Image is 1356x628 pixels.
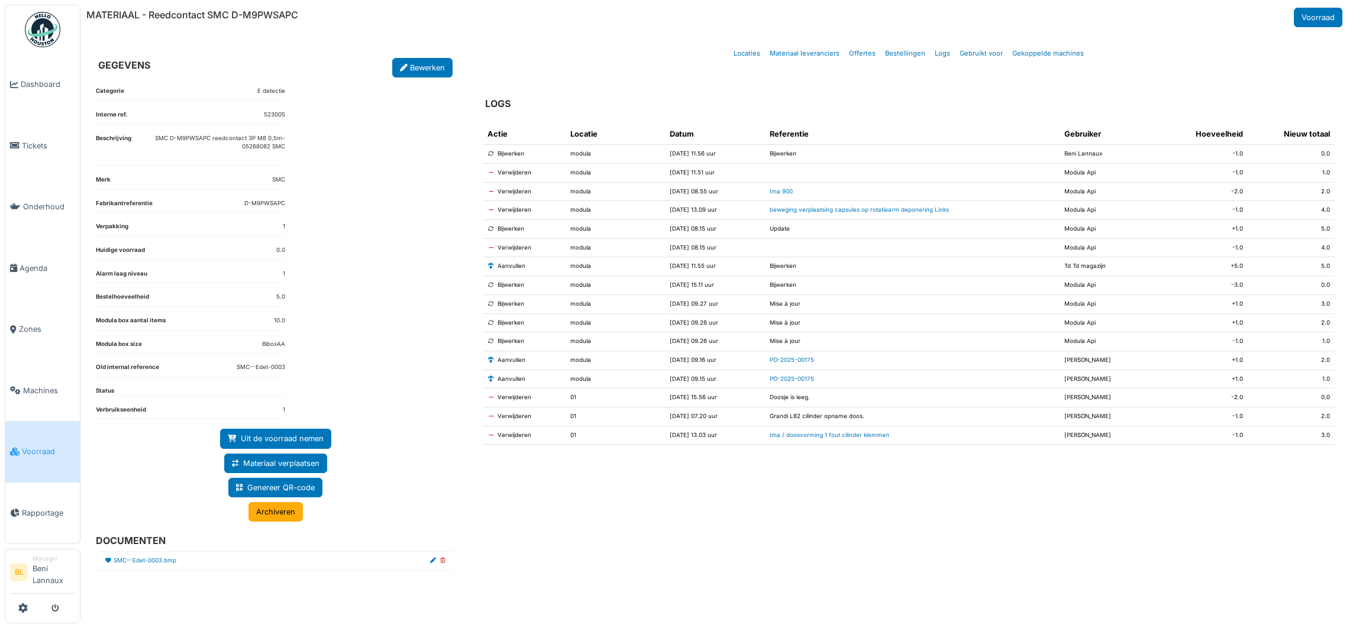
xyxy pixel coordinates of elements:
[765,124,1060,145] th: Referentie
[566,220,666,239] td: modula
[770,357,814,363] a: PO-2025-00175
[765,145,1060,164] td: Bijwerken
[262,340,285,349] dd: BiboxAA
[1060,257,1160,276] td: Td Td magazijn
[5,176,80,238] a: Onderhoud
[22,507,75,519] span: Rapportage
[1159,276,1248,295] td: -3.0
[483,164,565,183] td: Verwijderen
[483,145,565,164] td: Bijwerken
[5,115,80,177] a: Tickets
[248,502,303,522] a: Archiveren
[665,313,765,332] td: [DATE] 09.26 uur
[1060,426,1160,445] td: [PERSON_NAME]
[765,407,1060,426] td: Grandi L82 cilinder opname doos.
[566,313,666,332] td: modula
[96,246,145,260] dt: Huidige voorraad
[1248,257,1335,276] td: 5.0
[483,407,565,426] td: Verwijderen
[1248,124,1335,145] th: Nieuw totaal
[1248,238,1335,257] td: 4.0
[10,564,28,581] li: BL
[483,294,565,313] td: Bijwerken
[5,421,80,483] a: Voorraad
[1159,294,1248,313] td: +1.0
[1159,332,1248,351] td: -1.0
[23,385,75,396] span: Machines
[770,375,814,382] a: PO-2025-00175
[483,332,565,351] td: Bijwerken
[566,426,666,445] td: 01
[257,87,285,96] dd: E detectie
[220,429,331,448] a: Uit de voorraad nemen
[1060,145,1160,164] td: Beni Lannaux
[1248,389,1335,407] td: 0.0
[665,370,765,389] td: [DATE] 09.15 uur
[566,238,666,257] td: modula
[729,40,765,67] a: Locaties
[483,276,565,295] td: Bijwerken
[1159,407,1248,426] td: -1.0
[483,257,565,276] td: Aanvullen
[665,332,765,351] td: [DATE] 09.26 uur
[566,370,666,389] td: modula
[1060,124,1160,145] th: Gebruiker
[566,351,666,370] td: modula
[264,111,285,119] dd: 523005
[96,535,445,546] h6: DOCUMENTEN
[930,40,955,67] a: Logs
[566,407,666,426] td: 01
[485,98,511,109] h6: LOGS
[96,387,114,396] dt: Status
[1159,238,1248,257] td: -1.0
[765,220,1060,239] td: Update
[96,176,111,189] dt: Merk
[1060,351,1160,370] td: [PERSON_NAME]
[33,554,75,591] li: Beni Lannaux
[566,294,666,313] td: modula
[665,389,765,407] td: [DATE] 15.56 uur
[23,201,75,212] span: Onderhoud
[483,220,565,239] td: Bijwerken
[1060,201,1160,220] td: Modula Api
[1060,238,1160,257] td: Modula Api
[1159,257,1248,276] td: +5.0
[566,145,666,164] td: modula
[96,340,142,354] dt: Modula box size
[98,60,150,71] h6: GEGEVENS
[283,222,285,231] dd: 1
[19,323,75,335] span: Zones
[765,313,1060,332] td: Mise à jour
[770,206,949,213] a: beweging verplaatsing capsules op rotatiearm deponering Links
[566,201,666,220] td: modula
[665,238,765,257] td: [DATE] 08.15 uur
[21,79,75,90] span: Dashboard
[1294,8,1342,27] a: Voorraad
[665,220,765,239] td: [DATE] 08.15 uur
[1248,370,1335,389] td: 1.0
[765,257,1060,276] td: Bijwerken
[665,124,765,145] th: Datum
[272,176,285,184] dd: SMC
[228,478,322,497] a: Genereer QR-code
[1060,276,1160,295] td: Modula Api
[96,111,127,124] dt: Interne ref.
[10,554,75,594] a: BL ManagerBeni Lannaux
[1159,389,1248,407] td: -2.0
[1248,351,1335,370] td: 2.0
[276,293,285,302] dd: 5.0
[114,556,176,565] a: SMC--Edet-0003.bmp
[483,313,565,332] td: Bijwerken
[1060,370,1160,389] td: [PERSON_NAME]
[770,188,793,195] a: Ima 900
[96,199,153,213] dt: Fabrikantreferentie
[483,182,565,201] td: Verwijderen
[244,199,285,208] dd: D-M9PWSAPC
[665,182,765,201] td: [DATE] 08.55 uur
[96,406,146,419] dt: Verbruikseenheid
[1159,145,1248,164] td: -1.0
[33,554,75,563] div: Manager
[1060,313,1160,332] td: Modula Api
[96,363,159,377] dt: Old internal reference
[1159,370,1248,389] td: +1.0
